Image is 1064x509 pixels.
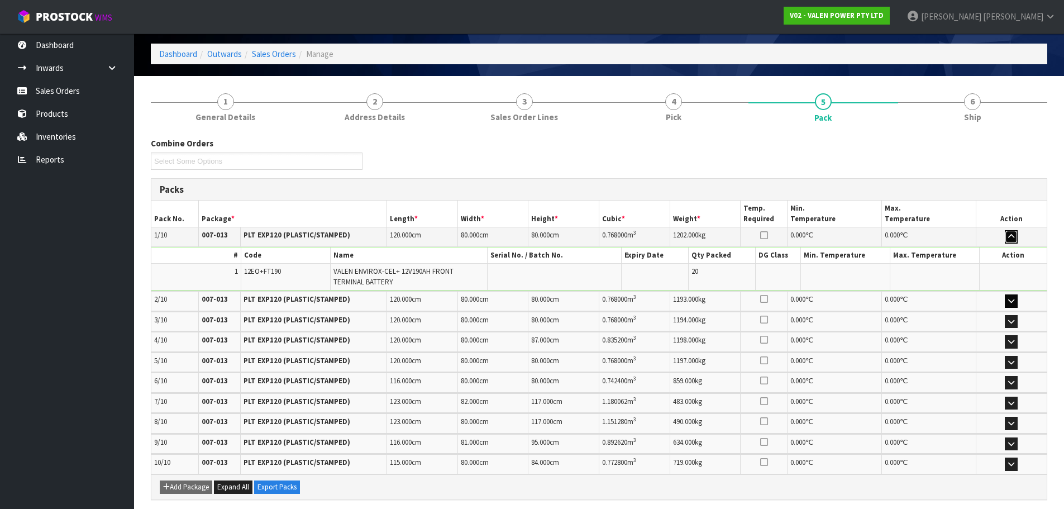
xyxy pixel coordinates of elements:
[670,353,741,372] td: kg
[633,436,636,444] sup: 3
[885,315,900,325] span: 0.000
[673,437,695,447] span: 634.000
[333,267,454,286] span: VALEN ENVIROX-CEL+ 12V190AH FRONT TERMINAL BATTERY
[202,356,228,365] strong: 007-013
[387,291,458,311] td: cm
[457,373,528,392] td: cm
[599,291,670,311] td: m
[788,434,882,454] td: ℃
[244,335,350,345] strong: PLT EXP120 (PLASTIC/STAMPED)
[599,353,670,372] td: m
[528,227,599,247] td: cm
[390,335,412,345] span: 120.000
[976,201,1047,227] th: Action
[599,373,670,392] td: m
[461,458,479,467] span: 80.000
[244,267,281,276] span: 12EO+FT190
[531,356,550,365] span: 80.000
[154,437,167,447] span: 9/10
[890,248,979,264] th: Max. Temperature
[633,375,636,382] sup: 3
[95,12,112,23] small: WMS
[673,356,698,365] span: 1197.000
[528,373,599,392] td: cm
[673,458,695,467] span: 719.000
[882,434,976,454] td: ℃
[202,294,228,304] strong: 007-013
[202,376,228,386] strong: 007-013
[202,315,228,325] strong: 007-013
[633,416,636,423] sup: 3
[387,413,458,433] td: cm
[154,294,167,304] span: 2/10
[673,230,698,240] span: 1202.000
[154,315,167,325] span: 3/10
[244,294,350,304] strong: PLT EXP120 (PLASTIC/STAMPED)
[599,312,670,331] td: m
[882,454,976,474] td: ℃
[531,294,550,304] span: 80.000
[244,458,350,467] strong: PLT EXP120 (PLASTIC/STAMPED)
[244,397,350,406] strong: PLT EXP120 (PLASTIC/STAMPED)
[331,248,488,264] th: Name
[788,332,882,351] td: ℃
[195,111,255,123] span: General Details
[633,314,636,321] sup: 3
[457,393,528,413] td: cm
[790,376,805,386] span: 0.000
[202,437,228,447] strong: 007-013
[602,230,627,240] span: 0.768000
[387,201,458,227] th: Length
[800,248,890,264] th: Min. Temperature
[885,294,900,304] span: 0.000
[202,417,228,426] strong: 007-013
[387,373,458,392] td: cm
[670,312,741,331] td: kg
[490,111,558,123] span: Sales Order Lines
[633,396,636,403] sup: 3
[602,397,627,406] span: 1.180062
[461,376,479,386] span: 80.000
[666,111,681,123] span: Pick
[882,393,976,413] td: ℃
[241,248,330,264] th: Code
[151,248,241,264] th: #
[670,201,741,227] th: Weight
[461,397,479,406] span: 82.000
[633,456,636,464] sup: 3
[790,458,805,467] span: 0.000
[673,397,695,406] span: 483.000
[788,393,882,413] td: ℃
[252,49,296,59] a: Sales Orders
[457,332,528,351] td: cm
[602,458,627,467] span: 0.772800
[461,437,479,447] span: 81.000
[882,312,976,331] td: ℃
[528,393,599,413] td: cm
[528,353,599,372] td: cm
[154,376,167,386] span: 6/10
[983,11,1043,22] span: [PERSON_NAME]
[154,356,167,365] span: 5/10
[790,335,805,345] span: 0.000
[885,335,900,345] span: 0.000
[207,49,242,59] a: Outwards
[159,49,197,59] a: Dashboard
[633,355,636,362] sup: 3
[882,413,976,433] td: ℃
[633,293,636,301] sup: 3
[882,227,976,247] td: ℃
[528,201,599,227] th: Height
[980,248,1047,264] th: Action
[670,413,741,433] td: kg
[457,413,528,433] td: cm
[756,248,800,264] th: DG Class
[457,454,528,474] td: cm
[461,315,479,325] span: 80.000
[670,227,741,247] td: kg
[670,454,741,474] td: kg
[689,248,756,264] th: Qty Packed
[531,458,550,467] span: 84.000
[673,417,695,426] span: 490.000
[815,93,832,110] span: 5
